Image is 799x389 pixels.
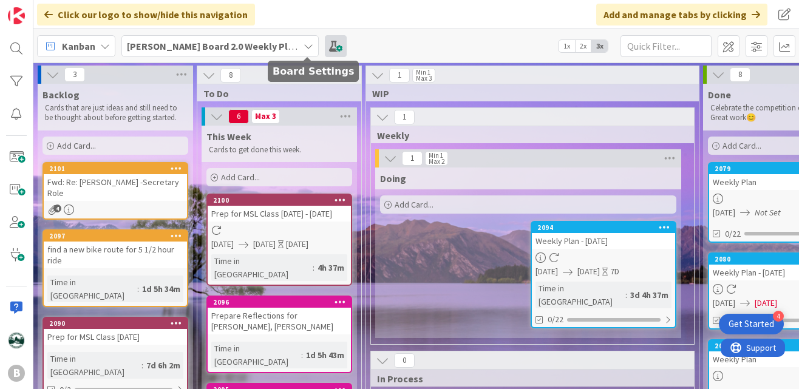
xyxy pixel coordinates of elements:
[208,297,351,308] div: 2096
[213,298,351,306] div: 2096
[209,145,350,155] p: Cards to get done this week.
[730,67,750,82] span: 8
[372,87,684,100] span: WIP
[719,314,784,334] div: Open Get Started checklist, remaining modules: 4
[620,35,712,57] input: Quick Filter...
[208,206,351,222] div: Prep for MSL Class [DATE] - [DATE]
[206,130,251,143] span: This Week
[49,319,187,328] div: 2090
[8,365,25,382] div: B
[755,297,777,310] span: [DATE]
[44,318,187,329] div: 2090
[380,172,406,184] span: Doing
[42,89,80,101] span: Backlog
[47,276,137,302] div: Time in [GEOGRAPHIC_DATA]
[395,199,433,210] span: Add Card...
[535,282,625,308] div: Time in [GEOGRAPHIC_DATA]
[610,265,619,278] div: 7D
[62,39,95,53] span: Kanban
[773,311,784,322] div: 4
[64,67,85,82] span: 3
[596,4,767,25] div: Add and manage tabs by clicking
[559,40,575,52] span: 1x
[42,229,188,307] a: 2097find a new bike route for 5 1/2 hour rideTime in [GEOGRAPHIC_DATA]:1d 5h 34m
[394,110,415,124] span: 1
[755,207,781,218] i: Not Set
[535,265,558,278] span: [DATE]
[591,40,608,52] span: 3x
[8,332,25,349] img: TC
[208,195,351,206] div: 2100
[53,205,61,212] span: 4
[394,353,415,368] span: 0
[402,151,423,166] span: 1
[213,196,351,205] div: 2100
[286,238,308,251] div: [DATE]
[228,109,249,124] span: 6
[625,288,627,302] span: :
[273,66,354,77] h5: Board Settings
[141,359,143,372] span: :
[301,348,303,362] span: :
[313,261,314,274] span: :
[722,140,761,151] span: Add Card...
[44,174,187,201] div: Fwd: Re: [PERSON_NAME] -Secretary Role
[314,261,347,274] div: 4h 37m
[729,318,774,330] div: Get Started
[211,238,234,251] span: [DATE]
[25,2,55,16] span: Support
[255,113,276,120] div: Max 3
[208,308,351,334] div: Prepare Reflections for [PERSON_NAME], [PERSON_NAME]
[532,233,675,249] div: Weekly Plan - [DATE]
[220,68,241,83] span: 8
[49,164,187,173] div: 2101
[208,297,351,334] div: 2096Prepare Reflections for [PERSON_NAME], [PERSON_NAME]
[532,222,675,233] div: 2094
[708,89,731,101] span: Done
[57,140,96,151] span: Add Card...
[45,103,186,123] p: Cards that are just ideas and still need to be thought about before getting started.
[44,329,187,345] div: Prep for MSL Class [DATE]
[746,112,756,123] span: 😊
[206,194,352,286] a: 2100Prep for MSL Class [DATE] - [DATE][DATE][DATE][DATE]Time in [GEOGRAPHIC_DATA]:4h 37m
[44,231,187,242] div: 2097
[532,222,675,249] div: 2094Weekly Plan - [DATE]
[713,206,735,219] span: [DATE]
[127,40,318,52] b: [PERSON_NAME] Board 2.0 Weekly Planning
[44,163,187,174] div: 2101
[47,352,141,379] div: Time in [GEOGRAPHIC_DATA]
[429,152,443,158] div: Min 1
[137,282,139,296] span: :
[211,254,313,281] div: Time in [GEOGRAPHIC_DATA]
[548,313,563,326] span: 0/22
[377,129,679,141] span: Weekly
[389,68,410,83] span: 1
[537,223,675,232] div: 2094
[725,228,741,240] span: 0/22
[377,373,679,385] span: In Process
[139,282,183,296] div: 1d 5h 34m
[211,342,301,368] div: Time in [GEOGRAPHIC_DATA]
[577,265,600,278] span: [DATE]
[44,231,187,268] div: 2097find a new bike route for 5 1/2 hour ride
[49,232,187,240] div: 2097
[44,318,187,345] div: 2090Prep for MSL Class [DATE]
[627,288,671,302] div: 3d 4h 37m
[531,221,676,328] a: 2094Weekly Plan - [DATE][DATE][DATE]7DTime in [GEOGRAPHIC_DATA]:3d 4h 37m0/22
[416,75,432,81] div: Max 3
[208,195,351,222] div: 2100Prep for MSL Class [DATE] - [DATE]
[37,4,255,25] div: Click our logo to show/hide this navigation
[44,242,187,268] div: find a new bike route for 5 1/2 hour ride
[44,163,187,201] div: 2101Fwd: Re: [PERSON_NAME] -Secretary Role
[42,162,188,220] a: 2101Fwd: Re: [PERSON_NAME] -Secretary Role
[713,297,735,310] span: [DATE]
[429,158,444,164] div: Max 2
[206,296,352,373] a: 2096Prepare Reflections for [PERSON_NAME], [PERSON_NAME]Time in [GEOGRAPHIC_DATA]:1d 5h 43m
[575,40,591,52] span: 2x
[253,238,276,251] span: [DATE]
[143,359,183,372] div: 7d 6h 2m
[303,348,347,362] div: 1d 5h 43m
[203,87,346,100] span: To Do
[8,7,25,24] img: Visit kanbanzone.com
[416,69,430,75] div: Min 1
